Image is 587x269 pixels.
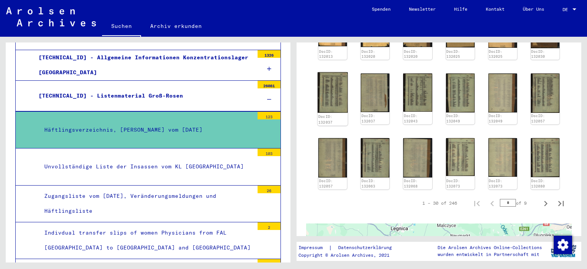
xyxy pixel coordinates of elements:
img: 001.jpg [403,73,432,112]
div: | [298,244,401,252]
a: DocID: 132020 [362,49,375,59]
div: 26 [258,186,281,193]
a: DocID: 132043 [404,114,418,123]
a: DocID: 132049 [489,114,503,123]
img: Zustimmung ändern [554,236,572,254]
a: DocID: 132037 [362,114,375,123]
a: Suchen [102,17,141,37]
p: Die Arolsen Archives Online-Collections [438,244,542,251]
div: 3 [258,259,281,267]
img: 001.jpg [446,138,475,176]
p: wurden entwickelt in Partnerschaft mit [438,251,542,258]
a: DocID: 132025 [446,49,460,59]
img: 001.jpg [318,72,348,113]
img: 001.jpg [361,138,389,178]
div: 26081 [258,81,281,88]
div: Indivdual transfer slips of women Physicians from FAL [GEOGRAPHIC_DATA] to [GEOGRAPHIC_DATA] and ... [39,225,254,255]
img: 002.jpg [488,138,517,177]
div: 1 – 30 of 246 [422,200,457,207]
a: DocID: 132073 [489,179,503,188]
a: DocID: 132030 [531,49,545,59]
div: Unvollständige Liste der Insassen vom KL [GEOGRAPHIC_DATA] [39,159,254,174]
a: DocID: 132080 [531,179,545,188]
a: DocID: 132049 [446,114,460,123]
a: DocID: 132020 [404,49,418,59]
a: DocID: 132013 [319,49,333,59]
a: DocID: 132057 [319,179,333,188]
img: 001.jpg [531,138,559,177]
img: yv_logo.png [549,241,578,261]
img: 002.jpg [361,73,389,112]
img: 002.jpg [488,73,517,112]
a: DocID: 132063 [362,179,375,188]
a: DocID: 132057 [531,114,545,123]
div: 1326 [258,50,281,58]
div: 123 [258,112,281,119]
a: Datenschutzerklärung [332,244,401,252]
div: Häftlingsverzeichnis, [PERSON_NAME] vom [DATE] [39,122,254,137]
button: Previous page [485,196,500,211]
div: [TECHNICAL_ID] - Allgemeine Informationen Konzentrationslager [GEOGRAPHIC_DATA] [33,50,254,80]
a: DocID: 132073 [446,179,460,188]
span: DE [563,7,571,12]
img: 002.jpg [318,138,347,178]
img: 001.jpg [531,73,559,113]
img: 001.jpg [446,73,475,112]
button: Next page [538,196,553,211]
button: First page [469,196,485,211]
img: 002.jpg [403,138,432,178]
a: DocID: 132068 [404,179,418,188]
p: Copyright © Arolsen Archives, 2021 [298,252,401,259]
a: Impressum [298,244,329,252]
a: Archiv erkunden [141,17,211,35]
a: DocID: 132037 [318,114,333,124]
div: Zustimmung ändern [553,235,572,254]
button: Last page [553,196,569,211]
div: 103 [258,148,281,156]
div: of 9 [500,199,538,207]
a: DocID: 132025 [489,49,503,59]
img: Arolsen_neg.svg [6,7,96,26]
div: [TECHNICAL_ID] - Listenmaterial Groß-Rosen [33,88,254,103]
div: Zugangsliste vom [DATE], Veränderungsmeldungen und Häftlingsliste [39,189,254,218]
div: 2 [258,222,281,230]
